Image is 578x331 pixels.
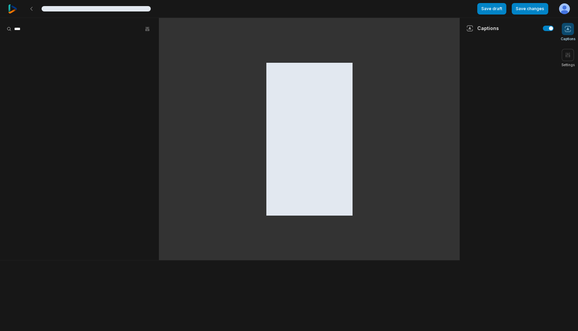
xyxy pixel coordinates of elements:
button: Captions [561,23,575,42]
div: Lorem ipsum dolor sit amet, consectetur adipiscing elit [42,6,151,11]
button: Save draft [477,3,506,15]
span: Settings [561,62,575,67]
button: Settings [561,49,575,67]
img: reap [8,4,17,13]
button: Save changes [512,3,548,15]
div: Captions [466,25,499,32]
span: Captions [561,36,575,42]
